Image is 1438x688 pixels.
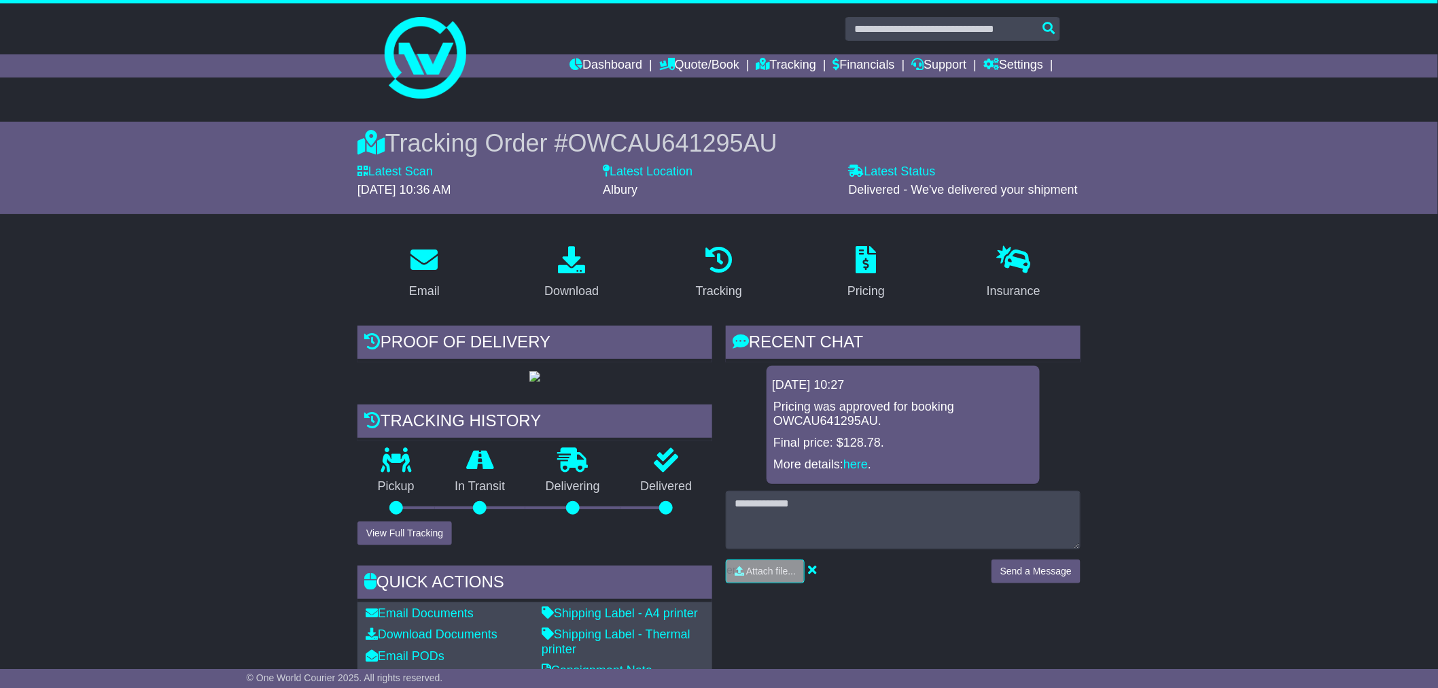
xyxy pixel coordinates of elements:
[726,326,1081,362] div: RECENT CHAT
[603,165,692,179] label: Latest Location
[983,54,1043,78] a: Settings
[357,183,451,196] span: [DATE] 10:36 AM
[833,54,895,78] a: Financials
[357,165,433,179] label: Latest Scan
[843,458,868,471] a: here
[366,649,444,663] a: Email PODs
[756,54,816,78] a: Tracking
[569,54,642,78] a: Dashboard
[603,183,637,196] span: Albury
[849,165,936,179] label: Latest Status
[773,436,1033,451] p: Final price: $128.78.
[687,241,751,305] a: Tracking
[357,521,452,545] button: View Full Tracking
[987,282,1040,300] div: Insurance
[847,282,885,300] div: Pricing
[357,405,712,441] div: Tracking history
[978,241,1049,305] a: Insurance
[536,241,608,305] a: Download
[366,606,474,620] a: Email Documents
[357,479,435,494] p: Pickup
[542,664,652,677] a: Consignment Note
[525,479,620,494] p: Delivering
[992,560,1081,583] button: Send a Message
[659,54,739,78] a: Quote/Book
[773,458,1033,472] p: More details: .
[400,241,449,305] a: Email
[542,627,690,656] a: Shipping Label - Thermal printer
[529,371,540,382] img: GetPodImage
[357,326,712,362] div: Proof of Delivery
[839,241,894,305] a: Pricing
[568,129,777,157] span: OWCAU641295AU
[542,606,698,620] a: Shipping Label - A4 printer
[544,282,599,300] div: Download
[357,566,712,602] div: Quick Actions
[849,183,1078,196] span: Delivered - We've delivered your shipment
[435,479,526,494] p: In Transit
[247,672,443,683] span: © One World Courier 2025. All rights reserved.
[620,479,713,494] p: Delivered
[772,378,1034,393] div: [DATE] 10:27
[696,282,742,300] div: Tracking
[912,54,967,78] a: Support
[773,400,1033,429] p: Pricing was approved for booking OWCAU641295AU.
[409,282,440,300] div: Email
[357,128,1081,158] div: Tracking Order #
[366,627,497,641] a: Download Documents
